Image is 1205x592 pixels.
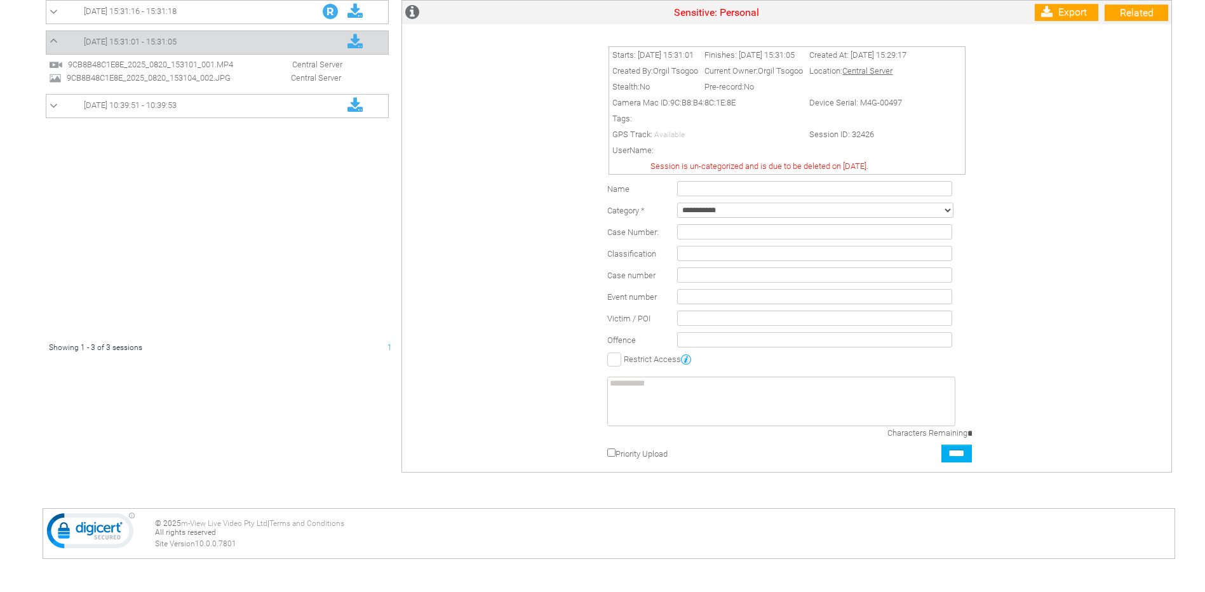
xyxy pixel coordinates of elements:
span: [DATE] 15:31:01 - 15:31:05 [84,37,177,46]
span: 1 [387,343,392,352]
span: 9CB8B48C1E8E_2025_0820_153101_001.MP4 [65,60,259,69]
span: Session ID: [809,130,850,139]
span: Orgil Tsogoo [758,66,803,76]
span: 32426 [852,130,874,139]
span: Tags: [612,114,632,123]
span: [DATE] 15:31:01 [638,50,694,60]
img: video24.svg [49,58,63,72]
span: Central Server [842,66,892,76]
span: 9CB8B48C1E8E_2025_0820_153104_002.JPG [64,73,257,83]
span: Offence [607,335,636,345]
span: Session is un-categorized and is due to be deleted on [DATE]. [650,161,868,171]
img: DigiCert Secured Site Seal [46,512,135,555]
span: M4G-00497 [860,98,902,107]
div: © 2025 | All rights reserved [155,519,1171,548]
span: Starts: [612,50,636,60]
span: Central Server [259,73,347,83]
td: Restrict Access [604,351,975,367]
td: Created By: [609,63,701,79]
td: Camera Mac ID: [609,95,806,111]
a: Related [1105,4,1168,21]
span: Device Serial: [809,98,858,107]
span: Classification [607,249,656,259]
span: Case number [607,271,656,280]
span: Showing 1 - 3 of 3 sessions [49,343,142,352]
span: 9C:B8:B4:8C:1E:8E [670,98,736,107]
a: 9CB8B48C1E8E_2025_0820_153101_001.MP4 Central Server [49,59,349,69]
td: Stealth: [609,79,701,95]
span: Case Number: [607,227,659,237]
span: No [744,82,754,91]
span: [DATE] 10:39:51 - 10:39:53 [84,100,177,110]
span: Central Server [260,60,349,69]
td: Sensitive: Personal [440,1,993,24]
a: Terms and Conditions [269,519,344,528]
div: Characters Remaining [807,428,972,438]
span: Finishes: [704,50,737,60]
td: Pre-record: [701,79,806,95]
span: UserName: [612,145,654,155]
td: Location: [806,63,910,79]
label: Name [607,184,629,194]
span: 10.0.0.7801 [195,539,236,548]
img: R_Indication.svg [323,4,338,19]
a: m-View Live Video Pty Ltd [181,519,267,528]
span: [DATE] 15:31:05 [739,50,795,60]
span: Victim / POI [607,314,650,323]
img: image24.svg [49,72,62,84]
span: GPS Track: [612,130,652,139]
a: [DATE] 15:31:16 - 15:31:18 [50,4,385,20]
label: Priority Upload [616,449,668,459]
label: Category * [607,206,645,215]
span: Orgil Tsogoo [653,66,698,76]
a: [DATE] 10:39:51 - 10:39:53 [50,98,385,114]
span: [DATE] 15:29:17 [851,50,906,60]
span: [DATE] 15:31:16 - 15:31:18 [84,6,177,16]
span: Created At: [809,50,849,60]
div: Site Version [155,539,1171,548]
a: [DATE] 15:31:01 - 15:31:05 [50,34,385,51]
span: Event number [607,292,657,302]
a: 9CB8B48C1E8E_2025_0820_153104_002.JPG Central Server [49,72,347,82]
a: Export [1035,4,1098,21]
span: No [640,82,650,91]
td: Current Owner: [701,63,806,79]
